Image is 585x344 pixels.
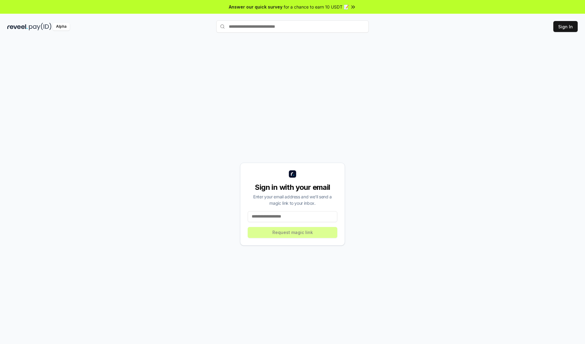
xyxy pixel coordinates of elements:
span: Answer our quick survey [229,4,282,10]
div: Alpha [53,23,70,30]
img: reveel_dark [7,23,28,30]
span: for a chance to earn 10 USDT 📝 [284,4,349,10]
img: pay_id [29,23,51,30]
button: Sign In [553,21,578,32]
div: Enter your email address and we’ll send a magic link to your inbox. [248,193,337,206]
img: logo_small [289,170,296,178]
div: Sign in with your email [248,183,337,192]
